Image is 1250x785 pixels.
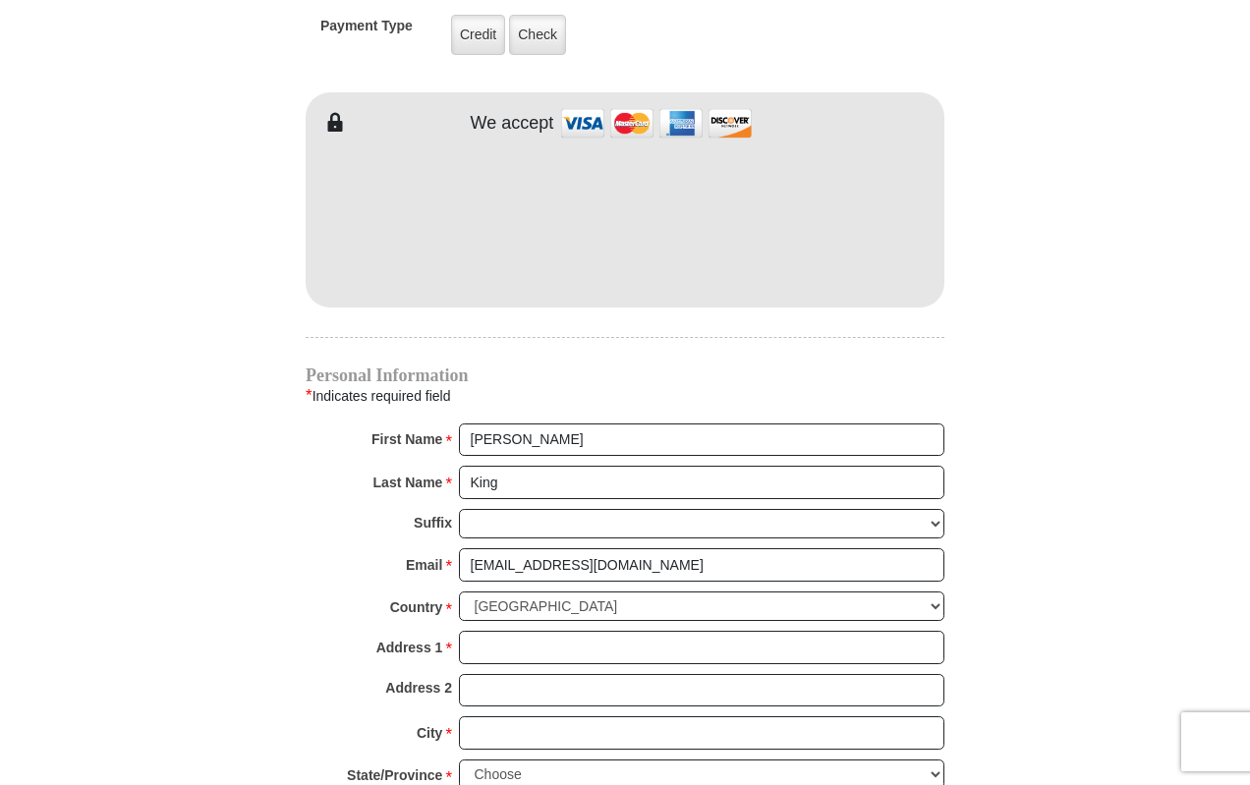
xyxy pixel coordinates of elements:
div: Indicates required field [306,383,944,409]
h4: Personal Information [306,367,944,383]
h5: Payment Type [320,18,413,44]
label: Credit [451,15,505,55]
strong: City [417,719,442,747]
strong: First Name [371,425,442,453]
label: Check [509,15,566,55]
strong: Address 2 [385,674,452,701]
strong: Suffix [414,509,452,536]
strong: Country [390,593,443,621]
strong: Address 1 [376,634,443,661]
h4: We accept [471,113,554,135]
img: credit cards accepted [558,102,755,144]
strong: Last Name [373,469,443,496]
strong: Email [406,551,442,579]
